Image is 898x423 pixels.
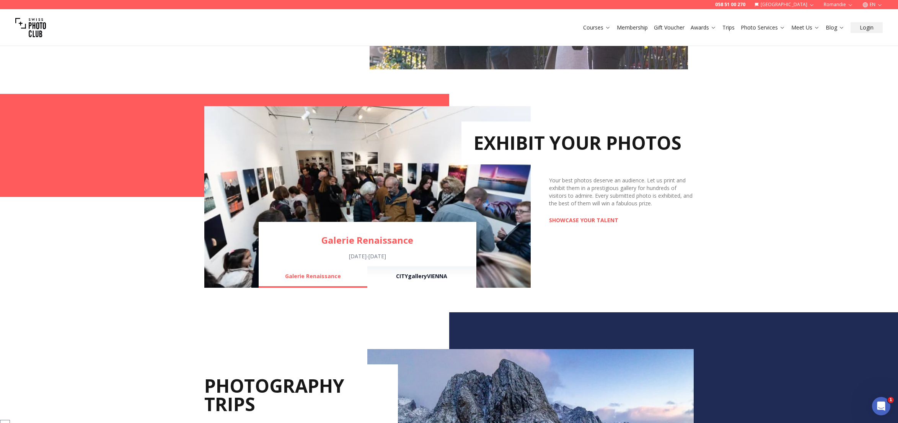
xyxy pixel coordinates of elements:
[788,22,823,33] button: Meet Us
[791,24,820,31] a: Meet Us
[738,22,788,33] button: Photo Services
[580,22,614,33] button: Courses
[872,397,890,415] iframe: Intercom live chat
[851,22,883,33] button: Login
[719,22,738,33] button: Trips
[715,2,745,8] a: 058 51 00 270
[888,397,894,403] span: 1
[583,24,611,31] a: Courses
[549,216,618,224] a: SHOWCASE YOUR TALENT
[204,106,531,288] img: Learn Photography
[15,12,46,43] img: Swiss photo club
[259,234,476,246] a: Galerie Renaissance
[651,22,688,33] button: Gift Voucher
[259,252,476,260] div: [DATE] - [DATE]
[617,24,648,31] a: Membership
[823,22,847,33] button: Blog
[691,24,716,31] a: Awards
[367,266,476,288] button: CITYgalleryVIENNA
[654,24,685,31] a: Gift Voucher
[614,22,651,33] button: Membership
[688,22,719,33] button: Awards
[741,24,785,31] a: Photo Services
[826,24,844,31] a: Blog
[722,24,735,31] a: Trips
[549,177,694,207] div: Your best photos deserve an audience. Let us print and exhibit them in a prestigious gallery for ...
[259,266,367,288] button: Galerie Renaissance
[461,121,694,164] h2: Exhibit your photos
